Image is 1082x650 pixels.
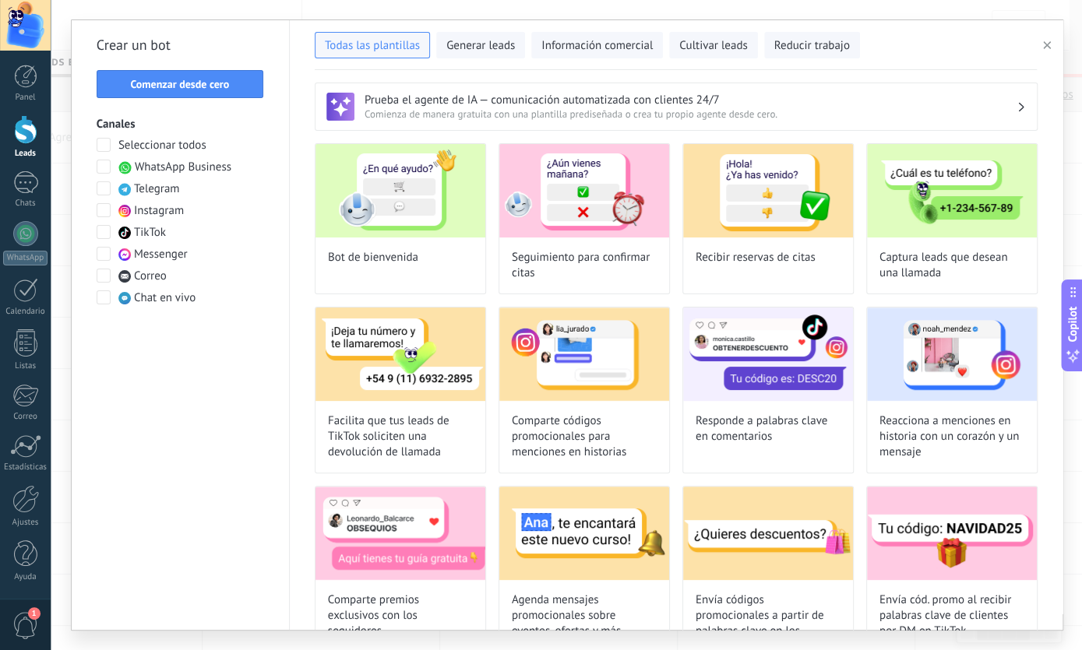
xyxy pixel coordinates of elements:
[28,607,41,620] span: 1
[3,361,48,371] div: Listas
[3,462,48,473] div: Estadísticas
[3,199,48,209] div: Chats
[3,518,48,528] div: Ajustes
[1065,306,1080,342] span: Copilot
[3,93,48,103] div: Panel
[3,149,48,159] div: Leads
[3,572,48,582] div: Ayuda
[3,307,48,317] div: Calendario
[3,412,48,422] div: Correo
[3,251,48,265] div: WhatsApp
